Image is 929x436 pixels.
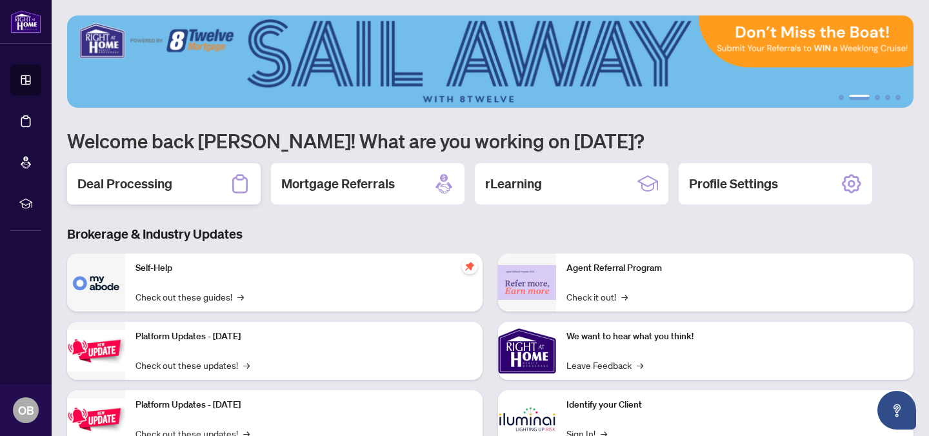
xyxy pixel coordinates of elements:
h2: Mortgage Referrals [281,175,395,193]
img: We want to hear what you think! [498,322,556,380]
p: Identify your Client [566,398,903,412]
button: 2 [849,95,870,100]
a: Leave Feedback→ [566,358,643,372]
p: Platform Updates - [DATE] [135,330,472,344]
img: Slide 1 [67,15,914,108]
p: Agent Referral Program [566,261,903,275]
p: Platform Updates - [DATE] [135,398,472,412]
button: 1 [839,95,844,100]
button: 4 [885,95,890,100]
a: Check it out!→ [566,290,628,304]
span: → [621,290,628,304]
p: Self-Help [135,261,472,275]
span: pushpin [462,259,477,274]
span: → [237,290,244,304]
p: We want to hear what you think! [566,330,903,344]
h2: Deal Processing [77,175,172,193]
span: OB [18,401,34,419]
h3: Brokerage & Industry Updates [67,225,914,243]
img: Agent Referral Program [498,265,556,301]
img: Platform Updates - July 21, 2025 [67,330,125,371]
button: 5 [895,95,901,100]
a: Check out these guides!→ [135,290,244,304]
img: logo [10,10,41,34]
img: Self-Help [67,253,125,312]
h1: Welcome back [PERSON_NAME]! What are you working on [DATE]? [67,128,914,153]
h2: Profile Settings [689,175,778,193]
span: → [637,358,643,372]
a: Check out these updates!→ [135,358,250,372]
span: → [243,358,250,372]
button: 3 [875,95,880,100]
button: Open asap [877,391,916,430]
h2: rLearning [485,175,542,193]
